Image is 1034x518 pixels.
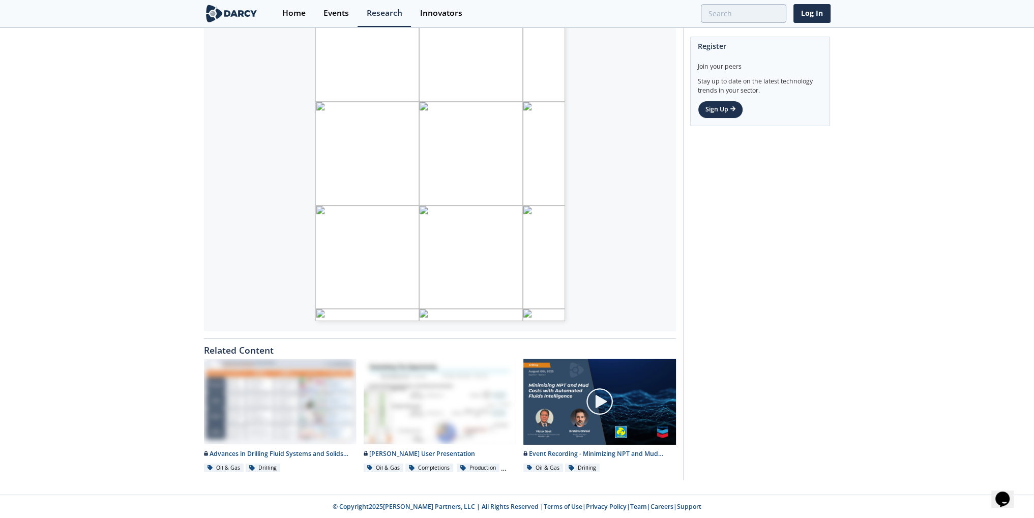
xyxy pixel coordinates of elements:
[698,71,822,95] div: Stay up to date on the latest technology trends in your sector.
[677,502,701,511] a: Support
[323,9,349,17] div: Events
[364,464,404,473] div: Oil & Gas
[367,9,402,17] div: Research
[141,502,894,511] p: © Copyright 2025 [PERSON_NAME] Partners, LLC | All Rights Reserved | | | | |
[585,387,614,416] img: play-chapters-gray.svg
[793,4,831,23] a: Log In
[405,464,453,473] div: Completions
[698,37,822,55] div: Register
[523,464,564,473] div: Oil & Gas
[565,464,600,473] div: Drilling
[698,55,822,71] div: Join your peers
[991,477,1024,508] iframe: chat widget
[204,339,676,355] div: Related Content
[457,464,499,473] div: Production
[420,9,462,17] div: Innovators
[520,359,680,473] a: Video Content Event Recording - Minimizing NPT and Mud Costs with Automated Fluids Intelligence O...
[523,449,676,458] div: Event Recording - Minimizing NPT and Mud Costs with Automated Fluids Intelligence
[701,4,786,23] input: Advanced Search
[544,502,582,511] a: Terms of Use
[200,359,360,473] a: Advances in Drilling Fluid Systems and Solids Handling - Technology Landscape preview Advances in...
[630,502,647,511] a: Team
[204,464,244,473] div: Oil & Gas
[360,359,520,473] a: Downing User Presentation preview [PERSON_NAME] User Presentation Oil & Gas Completions Production
[586,502,627,511] a: Privacy Policy
[282,9,306,17] div: Home
[523,359,676,445] img: Video Content
[204,449,357,458] div: Advances in Drilling Fluid Systems and Solids Handling - Technology Landscape
[698,101,743,118] a: Sign Up
[651,502,673,511] a: Careers
[364,449,516,458] div: [PERSON_NAME] User Presentation
[204,5,259,22] img: logo-wide.svg
[246,464,280,473] div: Drilling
